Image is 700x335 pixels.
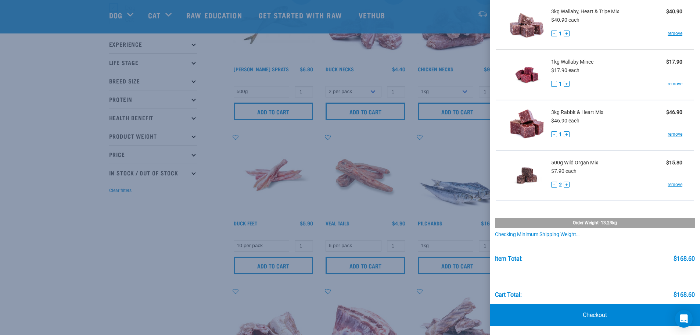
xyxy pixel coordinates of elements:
[495,218,695,228] div: Order weight: 13.23kg
[668,131,682,138] a: remove
[559,30,562,38] span: 1
[551,31,557,36] button: -
[674,292,695,298] div: $168.60
[551,81,557,87] button: -
[666,109,682,115] strong: $46.90
[675,310,693,328] div: Open Intercom Messenger
[508,157,546,195] img: Wild Organ Mix
[551,168,577,174] span: $7.90 each
[508,6,546,43] img: Wallaby, Heart & Tripe Mix
[551,58,593,66] span: 1kg Wallaby Mince
[495,256,523,262] div: Item Total:
[551,118,579,124] span: $46.90 each
[666,8,682,14] strong: $40.90
[668,81,682,87] a: remove
[551,159,598,167] span: 500g Wild Organ Mix
[495,292,522,298] div: Cart total:
[495,232,695,238] div: Checking minimum shipping weight…
[564,131,570,137] button: +
[551,108,603,116] span: 3kg Rabbit & Heart Mix
[564,182,570,188] button: +
[666,59,682,65] strong: $17.90
[668,181,682,188] a: remove
[551,8,619,15] span: 3kg Wallaby, Heart & Tripe Mix
[559,181,562,189] span: 2
[551,131,557,137] button: -
[551,17,579,23] span: $40.90 each
[559,131,562,138] span: 1
[559,80,562,88] span: 1
[666,160,682,165] strong: $15.80
[564,31,570,36] button: +
[674,256,695,262] div: $168.60
[564,81,570,87] button: +
[668,30,682,37] a: remove
[508,56,546,94] img: Wallaby Mince
[551,182,557,188] button: -
[551,67,579,73] span: $17.90 each
[508,106,546,144] img: Rabbit & Heart Mix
